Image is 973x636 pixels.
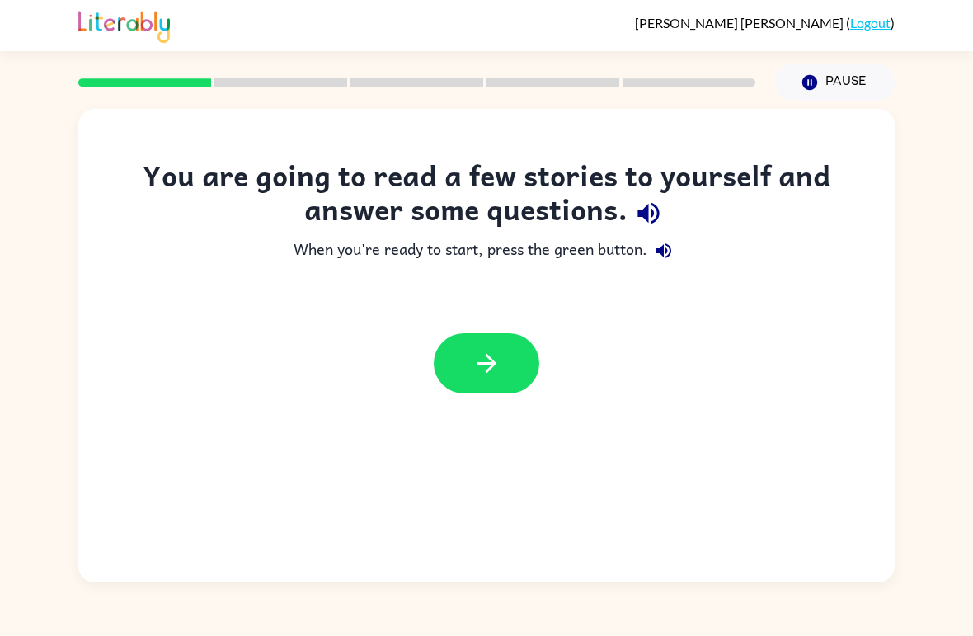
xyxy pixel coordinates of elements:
span: [PERSON_NAME] [PERSON_NAME] [635,15,846,31]
div: You are going to read a few stories to yourself and answer some questions. [111,158,862,234]
img: Literably [78,7,170,43]
a: Logout [850,15,891,31]
div: When you're ready to start, press the green button. [111,234,862,267]
button: Pause [775,64,895,101]
div: ( ) [635,15,895,31]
